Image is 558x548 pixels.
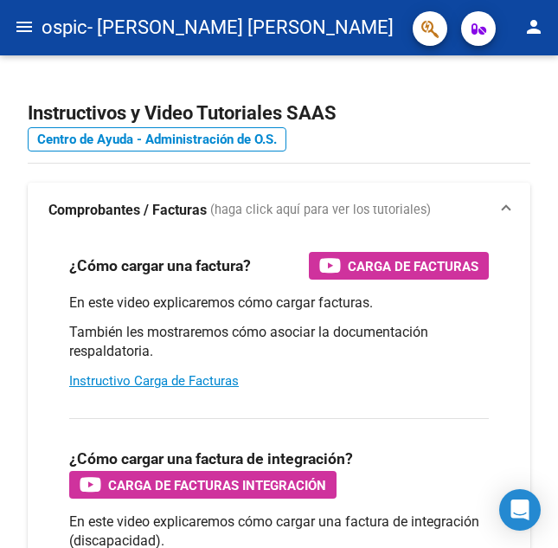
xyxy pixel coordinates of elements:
p: También les mostraremos cómo asociar la documentación respaldatoria. [69,323,489,361]
button: Carga de Facturas [309,252,489,280]
button: Carga de Facturas Integración [69,471,337,499]
h3: ¿Cómo cargar una factura? [69,254,251,278]
p: En este video explicaremos cómo cargar facturas. [69,293,489,313]
span: Carga de Facturas Integración [108,474,326,496]
a: Instructivo Carga de Facturas [69,373,239,389]
span: (haga click aquí para ver los tutoriales) [210,201,431,220]
span: - [PERSON_NAME] [PERSON_NAME] [87,9,394,47]
span: Carga de Facturas [348,255,478,277]
mat-icon: person [523,16,544,37]
div: Open Intercom Messenger [499,489,541,531]
h3: ¿Cómo cargar una factura de integración? [69,447,353,471]
strong: Comprobantes / Facturas [48,201,207,220]
span: ospic [42,9,87,47]
a: Centro de Ayuda - Administración de O.S. [28,127,286,152]
mat-expansion-panel-header: Comprobantes / Facturas (haga click aquí para ver los tutoriales) [28,183,530,238]
h2: Instructivos y Video Tutoriales SAAS [28,97,530,130]
mat-icon: menu [14,16,35,37]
